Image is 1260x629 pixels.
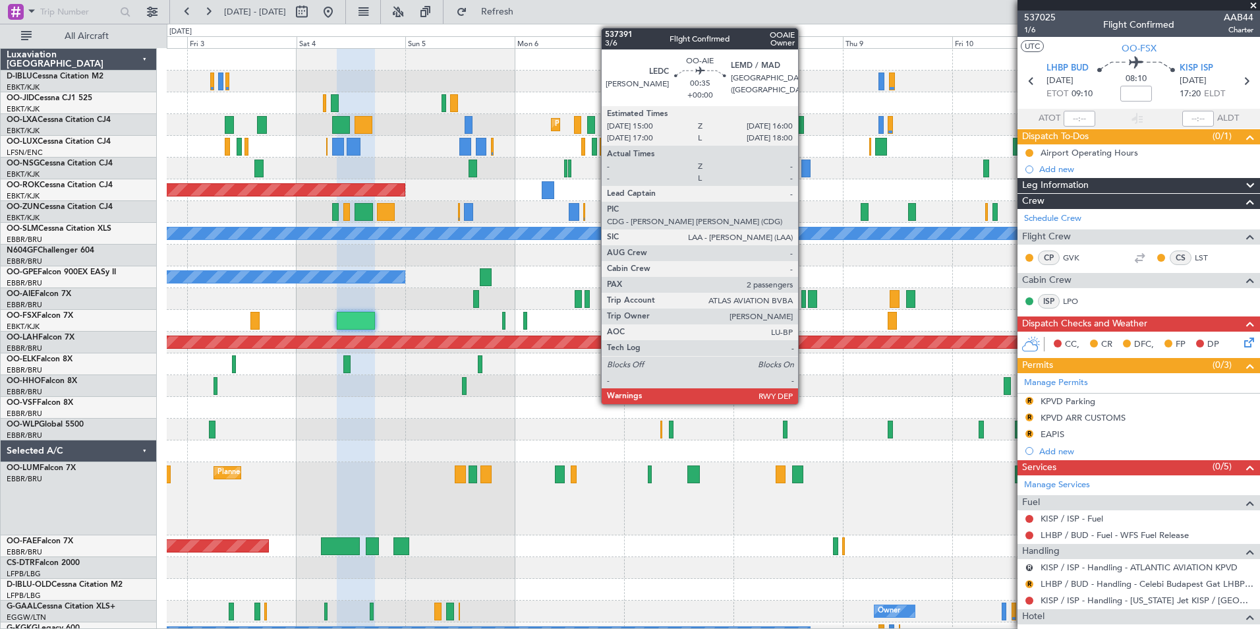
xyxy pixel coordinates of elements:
[7,312,73,320] a: OO-FSXFalcon 7X
[515,36,624,48] div: Mon 6
[1195,252,1224,264] a: LST
[1046,88,1068,101] span: ETOT
[7,235,42,245] a: EBBR/BRU
[1022,194,1045,209] span: Crew
[1213,358,1232,372] span: (0/3)
[470,7,525,16] span: Refresh
[7,355,72,363] a: OO-ELKFalcon 8X
[7,464,76,472] a: OO-LUMFalcon 7X
[1024,212,1081,225] a: Schedule Crew
[1022,460,1056,475] span: Services
[450,1,529,22] button: Refresh
[1024,479,1090,492] a: Manage Services
[7,399,37,407] span: OO-VSF
[1224,24,1253,36] span: Charter
[1134,338,1154,351] span: DFC,
[1022,544,1060,559] span: Handling
[7,126,40,136] a: EBKT/KJK
[7,409,42,419] a: EBBR/BRU
[1038,294,1060,309] div: ISP
[1180,88,1201,101] span: 17:20
[1025,580,1033,588] button: R
[1022,316,1147,332] span: Dispatch Checks and Weather
[7,559,35,567] span: CS-DTR
[7,181,40,189] span: OO-ROK
[1224,11,1253,24] span: AAB44
[7,399,73,407] a: OO-VSFFalcon 8X
[297,36,406,48] div: Sat 4
[7,569,41,579] a: LFPB/LBG
[40,2,116,22] input: Trip Number
[733,36,843,48] div: Wed 8
[1024,376,1088,390] a: Manage Permits
[7,290,71,298] a: OO-AIEFalcon 7X
[7,181,113,189] a: OO-ROKCessna Citation CJ4
[7,537,73,545] a: OO-FAEFalcon 7X
[952,36,1062,48] div: Fri 10
[7,169,40,179] a: EBKT/KJK
[7,537,37,545] span: OO-FAE
[1038,251,1060,265] div: CP
[7,247,94,255] a: N604GFChallenger 604
[7,138,111,146] a: OO-LUXCessna Citation CJ4
[187,36,297,48] div: Fri 3
[1063,295,1093,307] a: LPO
[1022,229,1071,245] span: Flight Crew
[7,256,42,266] a: EBBR/BRU
[7,559,80,567] a: CS-DTRFalcon 2000
[1041,396,1095,407] div: KPVD Parking
[7,203,113,211] a: OO-ZUNCessna Citation CJ4
[7,160,113,167] a: OO-NSGCessna Citation CJ4
[34,32,139,41] span: All Aircraft
[7,73,32,80] span: D-IBLU
[7,581,51,589] span: D-IBLU-OLD
[7,334,38,342] span: OO-LAH
[7,344,42,353] a: EBBR/BRU
[1025,564,1033,572] button: R
[7,225,38,233] span: OO-SLM
[7,322,40,332] a: EBKT/KJK
[555,115,708,135] div: Planned Maint Kortrijk-[GEOGRAPHIC_DATA]
[1041,578,1253,589] a: LHBP / BUD - Handling - Celebi Budapest Gat LHBP / BUD
[624,36,733,48] div: Tue 7
[1039,446,1253,457] div: Add new
[7,421,39,429] span: OO-WLP
[1022,129,1089,144] span: Dispatch To-Dos
[7,104,40,114] a: EBKT/KJK
[7,160,40,167] span: OO-NSG
[1041,595,1253,606] a: KISP / ISP - Handling - [US_STATE] Jet KISP / [GEOGRAPHIC_DATA]
[1103,18,1174,32] div: Flight Confirmed
[7,225,111,233] a: OO-SLMCessna Citation XLS
[878,601,900,621] div: Owner
[1213,460,1232,473] span: (0/5)
[1025,413,1033,421] button: R
[7,203,40,211] span: OO-ZUN
[224,6,286,18] span: [DATE] - [DATE]
[7,268,38,276] span: OO-GPE
[7,334,74,342] a: OO-LAHFalcon 7X
[7,581,123,589] a: D-IBLU-OLDCessna Citation M2
[1041,529,1189,541] a: LHBP / BUD - Fuel - WFS Fuel Release
[1217,112,1239,125] span: ALDT
[1022,273,1072,288] span: Cabin Crew
[1122,42,1157,55] span: OO-FSX
[1180,62,1213,75] span: KISP ISP
[7,591,41,601] a: LFPB/LBG
[7,464,40,472] span: OO-LUM
[1213,129,1232,143] span: (0/1)
[7,290,35,298] span: OO-AIE
[14,26,143,47] button: All Aircraft
[1022,495,1040,510] span: Fuel
[7,138,38,146] span: OO-LUX
[7,603,37,611] span: G-GAAL
[1041,562,1238,573] a: KISP / ISP - Handling - ATLANTIC AVIATION KPVD
[7,82,40,92] a: EBKT/KJK
[1064,111,1095,127] input: --:--
[7,73,103,80] a: D-IBLUCessna Citation M2
[7,613,46,622] a: EGGW/LTN
[1039,112,1060,125] span: ATOT
[7,603,115,611] a: G-GAALCessna Citation XLS+
[7,191,40,201] a: EBKT/KJK
[7,377,77,385] a: OO-HHOFalcon 8X
[7,94,34,102] span: OO-JID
